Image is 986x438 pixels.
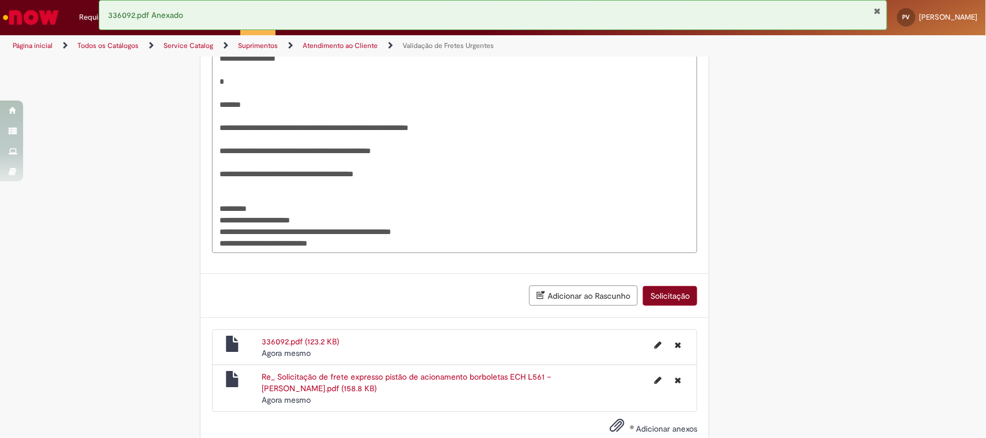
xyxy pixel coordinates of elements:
a: Atendimento ao Cliente [303,41,378,50]
button: Excluir Re_ Solicitação de frete expresso pistão de acionamento borboletas ECH L561 – PATRICIA DE... [668,371,688,389]
img: ServiceNow [1,6,61,29]
a: Página inicial [13,41,53,50]
time: 30/09/2025 13:41:59 [262,348,311,358]
button: Excluir 336092.pdf [668,336,688,354]
button: Solicitação [643,286,697,306]
span: Adicionar anexos [636,424,697,434]
span: Agora mesmo [262,395,311,405]
button: Editar nome de arquivo Re_ Solicitação de frete expresso pistão de acionamento borboletas ECH L56... [648,371,668,389]
a: Todos os Catálogos [77,41,139,50]
a: Validação de Fretes Urgentes [403,41,494,50]
a: Re_ Solicitação de frete expresso pistão de acionamento borboletas ECH L561 – [PERSON_NAME].pdf (... [262,372,551,394]
button: Fechar Notificação [873,6,881,16]
span: PV [903,13,910,21]
time: 30/09/2025 13:41:51 [262,395,311,405]
span: 336092.pdf Anexado [108,10,183,20]
button: Adicionar ao Rascunho [529,285,638,306]
span: [PERSON_NAME] [919,12,977,22]
button: Editar nome de arquivo 336092.pdf [648,336,668,354]
a: 336092.pdf (123.2 KB) [262,336,339,347]
ul: Trilhas de página [9,35,649,57]
a: Suprimentos [238,41,278,50]
a: Service Catalog [163,41,213,50]
span: Agora mesmo [262,348,311,358]
span: Requisições [79,12,120,23]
